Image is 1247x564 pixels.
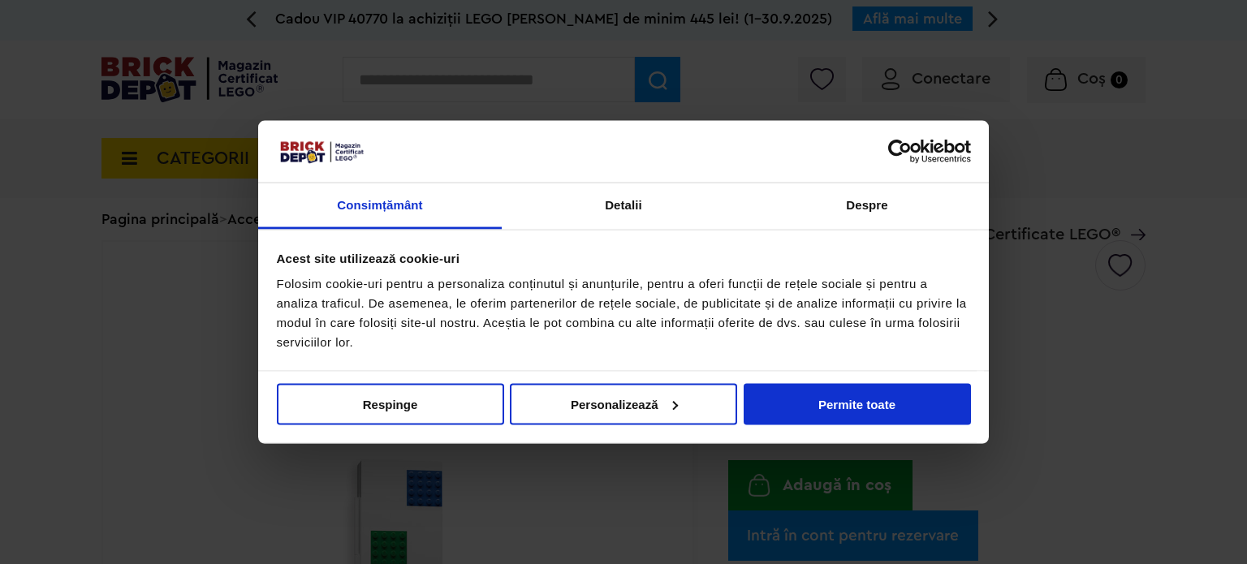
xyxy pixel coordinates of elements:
[277,274,971,352] div: Folosim cookie-uri pentru a personaliza conținutul și anunțurile, pentru a oferi funcții de rețel...
[502,183,745,230] a: Detalii
[277,139,366,165] img: siglă
[258,183,502,230] a: Consimțământ
[277,383,504,424] button: Respinge
[744,383,971,424] button: Permite toate
[510,383,737,424] button: Personalizează
[829,139,971,163] a: Usercentrics Cookiebot - opens in a new window
[745,183,989,230] a: Despre
[277,248,971,268] div: Acest site utilizează cookie-uri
